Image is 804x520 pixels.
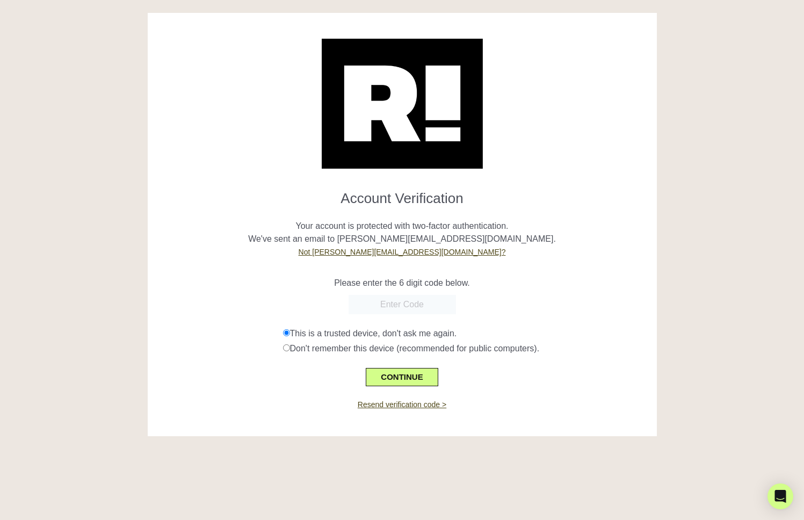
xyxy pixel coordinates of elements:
[322,39,483,169] img: Retention.com
[299,248,506,256] a: Not [PERSON_NAME][EMAIL_ADDRESS][DOMAIN_NAME]?
[358,400,446,409] a: Resend verification code >
[349,295,456,314] input: Enter Code
[767,483,793,509] div: Open Intercom Messenger
[283,342,649,355] div: Don't remember this device (recommended for public computers).
[156,277,649,290] p: Please enter the 6 digit code below.
[156,182,649,207] h1: Account Verification
[283,327,649,340] div: This is a trusted device, don't ask me again.
[366,368,438,386] button: CONTINUE
[156,207,649,258] p: Your account is protected with two-factor authentication. We've sent an email to [PERSON_NAME][EM...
